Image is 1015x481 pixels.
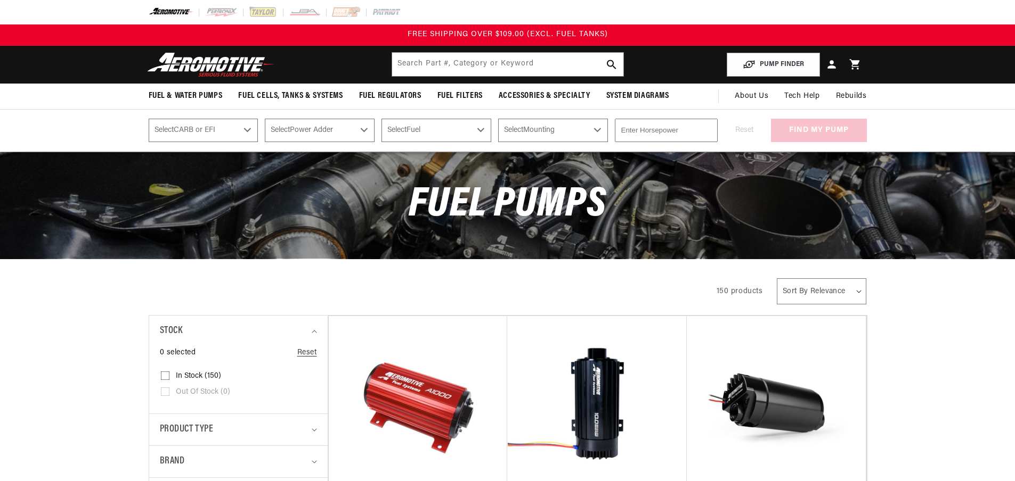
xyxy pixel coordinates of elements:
[149,119,258,142] select: CARB or EFI
[727,84,776,109] a: About Us
[359,90,421,102] span: Fuel Regulators
[144,52,278,77] img: Aeromotive
[141,84,231,109] summary: Fuel & Water Pumps
[784,90,819,102] span: Tech Help
[408,30,608,38] span: FREE SHIPPING OVER $109.00 (EXCL. FUEL TANKS)
[160,454,185,469] span: Brand
[160,316,317,347] summary: Stock (0 selected)
[381,119,491,142] select: Fuel
[437,90,483,102] span: Fuel Filters
[600,53,623,76] button: search button
[598,84,677,109] summary: System Diagrams
[409,184,606,226] span: Fuel Pumps
[429,84,491,109] summary: Fuel Filters
[160,324,183,339] span: Stock
[392,53,623,76] input: Search by Part Number, Category or Keyword
[160,347,196,359] span: 0 selected
[230,84,351,109] summary: Fuel Cells, Tanks & Systems
[160,414,317,445] summary: Product type (0 selected)
[606,90,669,102] span: System Diagrams
[836,90,867,102] span: Rebuilds
[491,84,598,109] summary: Accessories & Specialty
[828,84,875,109] summary: Rebuilds
[499,90,590,102] span: Accessories & Specialty
[498,119,608,142] select: Mounting
[265,119,375,142] select: Power Adder
[176,371,221,381] span: In stock (150)
[776,84,827,109] summary: Tech Help
[238,90,343,102] span: Fuel Cells, Tanks & Systems
[615,119,718,142] input: Enter Horsepower
[717,287,763,295] span: 150 products
[735,92,768,100] span: About Us
[351,84,429,109] summary: Fuel Regulators
[160,446,317,477] summary: Brand (0 selected)
[727,53,820,77] button: PUMP FINDER
[176,387,230,397] span: Out of stock (0)
[149,90,223,102] span: Fuel & Water Pumps
[297,347,317,359] a: Reset
[160,422,214,437] span: Product type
